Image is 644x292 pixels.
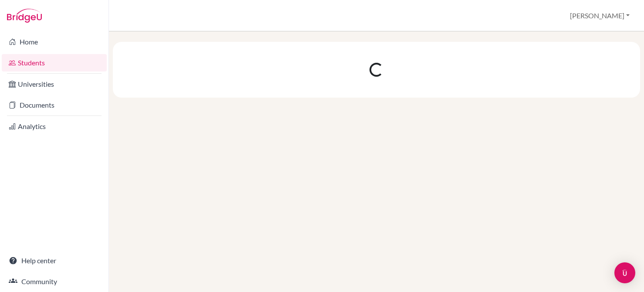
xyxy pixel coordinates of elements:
[614,262,635,283] div: Open Intercom Messenger
[2,273,107,290] a: Community
[2,75,107,93] a: Universities
[2,96,107,114] a: Documents
[2,33,107,51] a: Home
[7,9,42,23] img: Bridge-U
[2,118,107,135] a: Analytics
[566,7,634,24] button: [PERSON_NAME]
[2,54,107,71] a: Students
[2,252,107,269] a: Help center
